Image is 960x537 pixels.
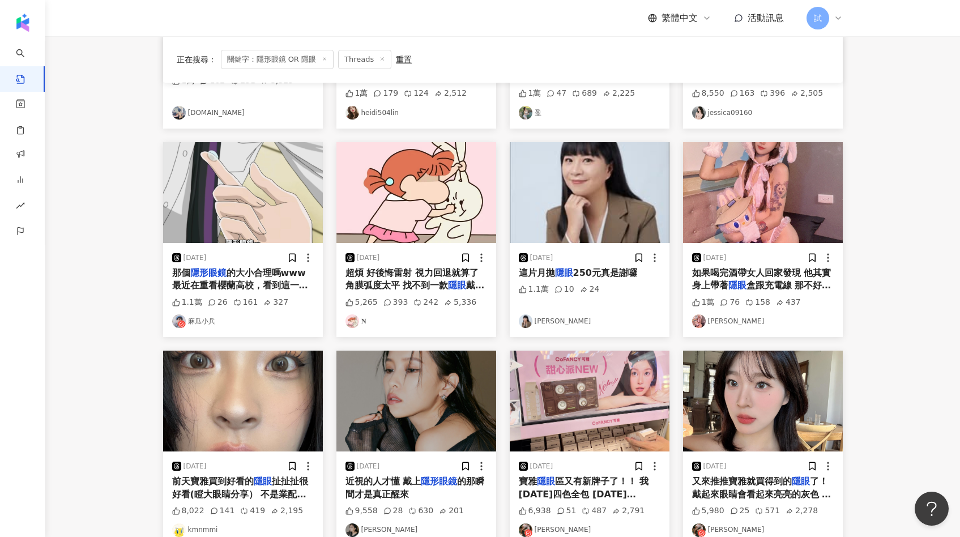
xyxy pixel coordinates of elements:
[421,476,457,487] mark: 隱形眼鏡
[172,314,186,328] img: KOL Avatar
[580,284,600,295] div: 24
[345,476,421,487] span: 近視的人才懂 戴上
[519,476,537,487] span: 寶雅
[271,505,303,517] div: 2,195
[760,88,785,99] div: 396
[336,351,496,451] div: post-image
[233,297,258,308] div: 161
[728,280,746,291] mark: 隱眼
[791,88,823,99] div: 2,505
[404,88,429,99] div: 124
[172,106,186,120] img: KOL Avatar
[345,106,487,120] a: KOL Avatarheidi504lin
[345,523,359,537] img: KOL Avatar
[16,194,25,220] span: rise
[519,284,549,295] div: 1.1萬
[373,88,398,99] div: 179
[519,523,660,537] a: KOL Avatar[PERSON_NAME]
[448,280,466,291] mark: 隱眼
[703,462,727,471] div: [DATE]
[519,314,532,328] img: KOL Avatar
[554,284,574,295] div: 10
[345,476,485,499] span: 的那瞬間才是真正醒來
[177,55,216,64] span: 正在搜尋 ：
[692,314,706,328] img: KOL Avatar
[345,106,359,120] img: KOL Avatar
[345,314,487,328] a: KOL Avatar𝐍
[582,505,607,517] div: 487
[692,106,706,120] img: KOL Avatar
[519,106,532,120] img: KOL Avatar
[692,523,706,537] img: KOL Avatar
[345,314,359,328] img: KOL Avatar
[396,55,412,64] div: 重置
[172,476,254,487] span: 前天寶雅買到好看的
[345,523,487,537] a: KOL Avatar[PERSON_NAME]
[557,505,577,517] div: 51
[692,88,724,99] div: 8,550
[683,351,843,451] img: post-image
[172,314,314,328] a: KOL Avatar麻瓜小兵
[692,523,834,537] a: KOL Avatar[PERSON_NAME]
[439,505,464,517] div: 201
[172,476,308,512] span: 扯扯扯很好看(瞪大眼睛分享） 不是業配啦😻😻😻
[172,106,314,120] a: KOL Avatar[DOMAIN_NAME]
[163,142,323,243] img: post-image
[16,41,39,85] a: search
[530,253,553,263] div: [DATE]
[612,505,645,517] div: 2,791
[383,505,403,517] div: 28
[792,476,810,487] mark: 隱眼
[530,462,553,471] div: [DATE]
[345,505,378,517] div: 9,558
[519,505,551,517] div: 6,938
[720,297,740,308] div: 76
[172,523,314,537] a: KOL Avatarkmnmmi
[692,280,831,303] span: 盒跟充電線 那不好意思 你才是那個獵物
[519,88,541,99] div: 1萬
[573,267,637,278] span: 250元真是謝囉
[603,88,635,99] div: 2,225
[172,267,308,304] span: 的大小合理嗎www 最近在重看櫻蘭高校，看到這一幕還是覺得太搞笑啦！
[172,267,190,278] span: 那個
[692,476,792,487] span: 又來推推寶雅就買得到的
[357,253,380,263] div: [DATE]
[336,142,496,243] img: post-image
[208,297,228,308] div: 26
[184,462,207,471] div: [DATE]
[776,297,801,308] div: 437
[184,253,207,263] div: [DATE]
[555,267,573,278] mark: 隱眼
[519,267,555,278] span: 這片月拋
[263,297,288,308] div: 327
[190,267,227,278] mark: 隱形眼鏡
[345,267,479,291] span: 超煩 好後悔雷射 視力回退就算了 角膜弧度太平 找不到一款
[240,505,265,517] div: 419
[519,523,532,537] img: KOL Avatar
[547,88,566,99] div: 47
[748,12,784,23] span: 活動訊息
[730,505,750,517] div: 25
[730,88,755,99] div: 163
[210,505,235,517] div: 141
[14,14,32,32] img: logo icon
[413,297,438,308] div: 242
[814,12,822,24] span: 試
[692,106,834,120] a: KOL Avatarjessica09160
[692,505,724,517] div: 5,980
[692,297,715,308] div: 1萬
[383,297,408,308] div: 393
[434,88,467,99] div: 2,512
[519,476,651,525] span: 區又有新牌子了！！ 我[DATE]四色全包 [DATE][PERSON_NAME]滴黑茶 （目前舒適度還不錯）
[537,476,555,487] mark: 隱眼
[510,142,669,243] img: post-image
[510,351,669,451] img: post-image
[662,12,698,24] span: 繁體中文
[683,142,843,243] img: post-image
[692,314,834,328] a: KOL Avatar[PERSON_NAME]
